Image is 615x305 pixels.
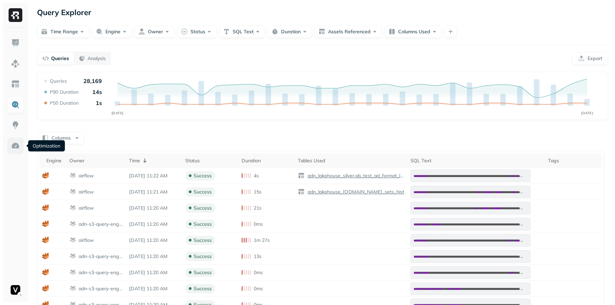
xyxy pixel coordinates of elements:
[254,189,262,195] p: 15s
[79,269,124,276] p: adn-s3-query-engine
[69,253,77,260] img: workgroup
[254,285,263,292] p: 0ms
[254,237,270,244] p: 1m 27s
[254,205,262,211] p: 21s
[129,253,180,260] p: Aug 13, 2025 11:20 AM
[50,78,67,84] p: Queries
[11,285,20,295] img: Voodoo
[129,285,180,292] p: Aug 13, 2025 11:20 AM
[11,141,20,150] img: Optimization
[88,55,106,62] p: Analysis
[194,269,212,276] p: success
[92,89,102,95] p: 14s
[185,157,236,164] div: Status
[194,189,212,195] p: success
[129,156,180,165] div: Time
[194,253,212,260] p: success
[194,205,212,211] p: success
[112,111,124,115] tspan: [DATE]
[129,173,180,179] p: Aug 13, 2025 11:22 AM
[254,253,262,260] p: 13s
[11,121,20,130] img: Insights
[194,285,212,292] p: success
[305,189,404,195] a: adn_lakehouse_[DOMAIN_NAME]_sets_hist
[194,221,212,227] p: success
[79,237,94,244] p: airflow
[305,173,405,179] a: adn_lakehouse_silver.ab_test_ad_format_layout_config_hist
[79,285,124,292] p: adn-s3-query-engine
[298,157,405,164] div: Tables Used
[69,237,77,244] img: workgroup
[254,269,263,276] p: 0ms
[83,78,102,84] p: 28,169
[129,221,180,227] p: Aug 13, 2025 11:20 AM
[194,237,212,244] p: success
[410,157,542,164] div: SQL Text
[315,25,382,38] button: Assets Referenced
[254,221,263,227] p: 0ms
[46,157,64,164] div: Engine
[96,99,102,106] p: 1s
[129,237,180,244] p: Aug 13, 2025 11:20 AM
[79,221,124,227] p: adn-s3-query-engine
[572,52,608,64] button: Export
[177,25,217,38] button: Status
[28,140,65,152] div: Optimization
[242,157,292,164] div: Duration
[219,25,265,38] button: SQL Text
[69,188,77,195] img: workgroup
[79,189,94,195] p: airflow
[79,253,124,260] p: adn-s3-query-engine
[9,8,22,22] img: Ryft
[69,157,124,164] div: Owner
[11,100,20,109] img: Query Explorer
[385,25,442,38] button: Columns Used
[298,188,305,195] img: table
[11,38,20,47] img: Dashboard
[37,6,91,19] p: Query Explorer
[79,173,94,179] p: airflow
[135,25,174,38] button: Owner
[306,173,405,179] p: adn_lakehouse_silver.ab_test_ad_format_layout_config_hist
[69,221,77,227] img: workgroup
[129,205,180,211] p: Aug 13, 2025 11:20 AM
[194,173,212,179] p: success
[11,80,20,89] img: Asset Explorer
[38,132,84,144] button: Columns
[50,100,79,106] p: P50 Duration
[79,205,94,211] p: airflow
[268,25,312,38] button: Duration
[69,172,77,179] img: workgroup
[11,59,20,68] img: Assets
[129,189,180,195] p: Aug 13, 2025 11:21 AM
[50,89,79,95] p: P90 Duration
[69,269,77,276] img: workgroup
[129,269,180,276] p: Aug 13, 2025 11:20 AM
[548,157,599,164] div: Tags
[581,111,593,115] tspan: [DATE]
[69,204,77,211] img: workgroup
[306,189,404,195] p: adn_lakehouse_[DOMAIN_NAME]_sets_hist
[69,285,77,292] img: workgroup
[37,25,89,38] button: Time Range
[254,173,259,179] p: 4s
[92,25,132,38] button: Engine
[298,172,305,179] img: table
[51,55,69,62] p: Queries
